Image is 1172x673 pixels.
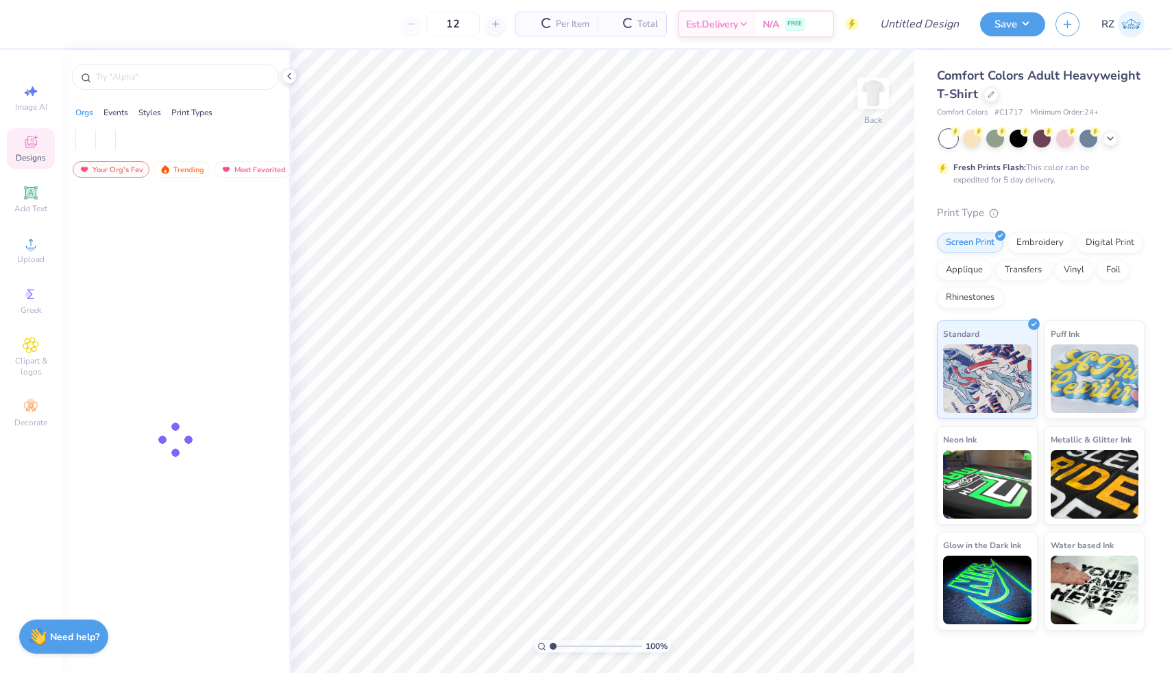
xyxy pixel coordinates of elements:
[1077,233,1143,253] div: Digital Print
[1101,11,1145,38] a: RZ
[943,538,1021,552] span: Glow in the Dark Ink
[50,630,99,644] strong: Need help?
[171,106,212,119] div: Print Types
[943,432,977,447] span: Neon Ink
[1055,260,1093,281] div: Vinyl
[994,107,1023,119] span: # C1717
[154,161,210,178] div: Trending
[1051,327,1079,341] span: Puff Ink
[864,114,882,126] div: Back
[95,70,270,84] input: Try "Alpha"
[859,80,887,107] img: Back
[996,260,1051,281] div: Transfers
[14,417,47,428] span: Decorate
[646,640,668,652] span: 100 %
[937,287,1003,308] div: Rhinestones
[943,327,979,341] span: Standard
[1030,107,1099,119] span: Minimum Order: 24 +
[637,17,658,32] span: Total
[75,106,93,119] div: Orgs
[943,556,1031,624] img: Glow in the Dark Ink
[103,106,128,119] div: Events
[1051,450,1139,519] img: Metallic & Glitter Ink
[937,107,988,119] span: Comfort Colors
[215,161,292,178] div: Most Favorited
[763,17,779,32] span: N/A
[1097,260,1130,281] div: Foil
[937,233,1003,253] div: Screen Print
[16,152,46,163] span: Designs
[686,17,738,32] span: Est. Delivery
[788,19,802,29] span: FREE
[937,205,1145,221] div: Print Type
[15,102,47,113] span: Image AI
[17,254,45,265] span: Upload
[1008,233,1073,253] div: Embroidery
[869,10,970,38] input: Untitled Design
[943,344,1031,413] img: Standard
[160,165,171,174] img: trending.gif
[138,106,161,119] div: Styles
[1051,432,1132,447] span: Metallic & Glitter Ink
[556,17,589,32] span: Per Item
[1118,11,1145,38] img: Rachel Zimmerman
[73,161,149,178] div: Your Org's Fav
[953,161,1122,186] div: This color can be expedited for 5 day delivery.
[980,12,1045,36] button: Save
[943,450,1031,519] img: Neon Ink
[7,355,55,377] span: Clipart & logos
[953,162,1026,173] strong: Fresh Prints Flash:
[937,67,1140,102] span: Comfort Colors Adult Heavyweight T-Shirt
[937,260,992,281] div: Applique
[79,165,90,174] img: most_fav.gif
[1051,556,1139,624] img: Water based Ink
[1051,538,1114,552] span: Water based Ink
[14,203,47,214] span: Add Text
[21,305,42,316] span: Greek
[1051,344,1139,413] img: Puff Ink
[1101,16,1114,32] span: RZ
[221,165,232,174] img: most_fav.gif
[426,12,480,36] input: – –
